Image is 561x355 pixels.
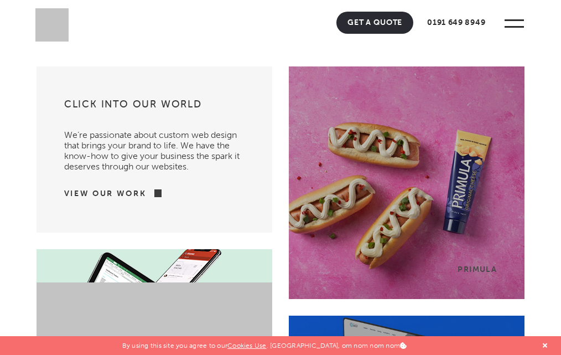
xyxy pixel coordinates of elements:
[289,66,524,299] a: Primula
[458,265,497,274] div: Primula
[416,12,496,34] a: 0191 649 8949
[336,12,413,34] a: Get A Quote
[146,189,161,197] img: arrow
[64,188,147,199] a: View Our Work
[64,97,245,119] h3: Click into our world
[122,336,407,349] p: By using this site you agree to our . [GEOGRAPHIC_DATA], om nom nom nom
[227,342,267,349] a: Cookies Use
[64,119,245,172] p: We’re passionate about custom web design that brings your brand to life. We have the know-how to ...
[35,8,69,42] img: Sleeky Web Design Newcastle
